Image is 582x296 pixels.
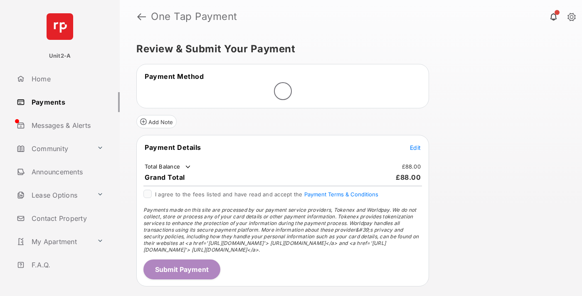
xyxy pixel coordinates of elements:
[410,143,421,152] button: Edit
[13,139,94,159] a: Community
[136,115,177,128] button: Add Note
[151,12,237,22] strong: One Tap Payment
[410,144,421,151] span: Edit
[304,191,378,198] button: I agree to the fees listed and have read and accept the
[145,72,204,81] span: Payment Method
[13,208,120,228] a: Contact Property
[13,255,120,275] a: F.A.Q.
[13,92,120,112] a: Payments
[145,173,185,181] span: Grand Total
[13,162,120,182] a: Announcements
[143,207,419,253] span: Payments made on this site are processed by our payment service providers, Tokenex and Worldpay. ...
[155,191,378,198] span: I agree to the fees listed and have read and accept the
[13,69,120,89] a: Home
[13,185,94,205] a: Lease Options
[13,115,120,135] a: Messages & Alerts
[145,143,201,152] span: Payment Details
[402,163,422,170] td: £88.00
[136,44,559,54] h5: Review & Submit Your Payment
[143,259,220,279] button: Submit Payment
[144,163,192,171] td: Total Balance
[13,232,94,252] a: My Apartment
[49,52,71,60] p: Unit2-A
[47,13,73,40] img: svg+xml;base64,PHN2ZyB4bWxucz0iaHR0cDovL3d3dy53My5vcmcvMjAwMC9zdmciIHdpZHRoPSI2NCIgaGVpZ2h0PSI2NC...
[396,173,421,181] span: £88.00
